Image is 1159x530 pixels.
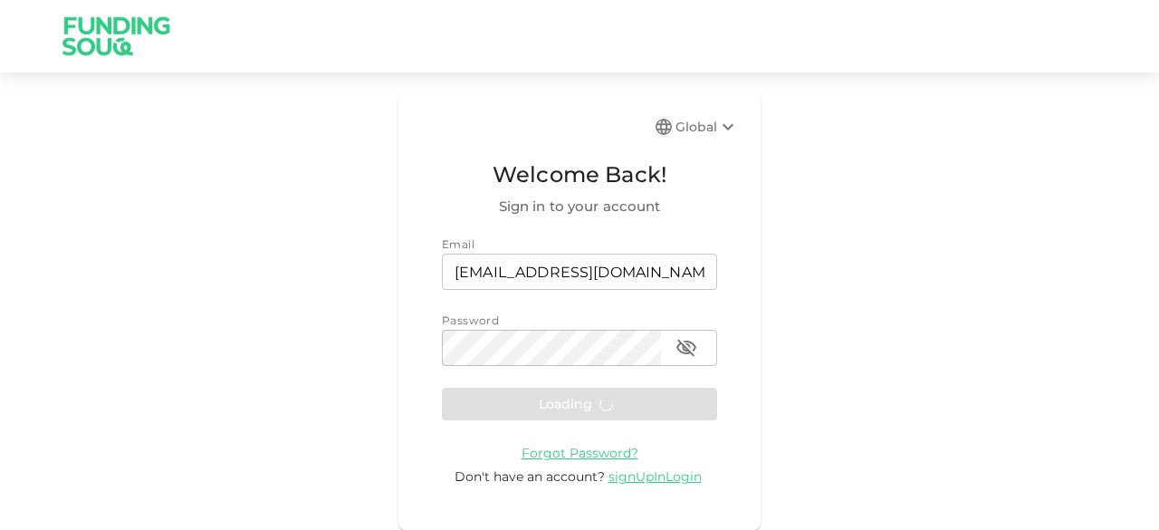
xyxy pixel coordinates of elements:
[608,468,702,485] span: signUpInLogin
[442,330,661,366] input: password
[442,237,474,251] span: Email
[442,196,717,217] span: Sign in to your account
[522,444,638,461] a: Forgot Password?
[442,254,717,290] input: email
[522,445,638,461] span: Forgot Password?
[442,313,499,327] span: Password
[455,468,605,485] span: Don't have an account?
[675,116,739,138] div: Global
[442,158,717,192] span: Welcome Back!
